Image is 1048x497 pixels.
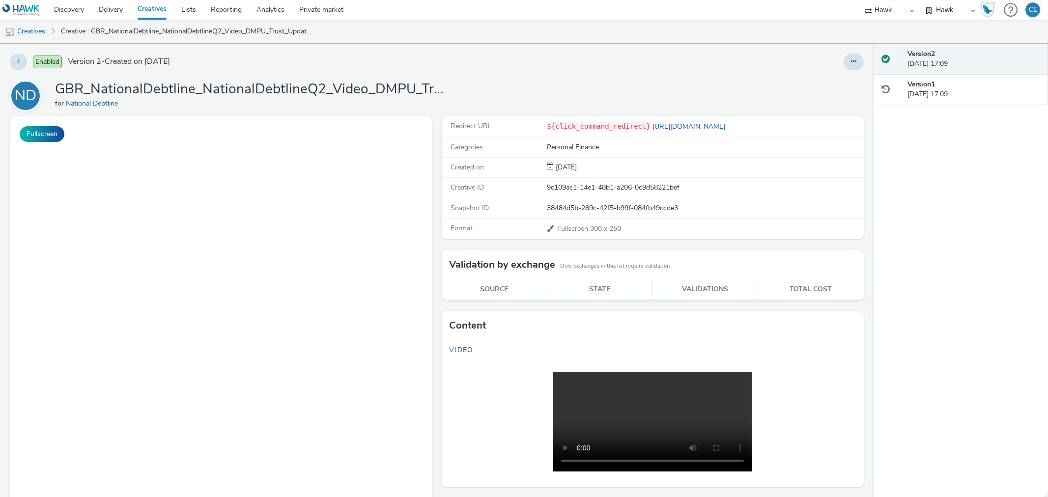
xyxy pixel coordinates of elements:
[907,49,935,58] strong: Version 2
[55,80,448,99] h1: GBR_NationalDebtline_NationalDebtlineQ2_Video_DMPU_Trust_Updated_20251001
[33,55,62,68] span: Enabled
[449,318,486,333] h3: Content
[547,122,651,130] code: ${click_command_redirect}
[451,223,473,233] span: Format
[66,99,122,108] a: National Debtline
[554,163,577,172] div: Creation 01 October 2025, 17:09
[547,203,862,213] div: 38484d5b-289c-42f5-b99f-084fb49ccde3
[10,91,45,100] a: ND
[55,99,66,108] span: for
[56,20,318,43] a: Creative : GBR_NationalDebtline_NationalDebtlineQ2_Video_DMPU_Trust_Updated_20251001
[68,56,170,67] span: Version 2 - Created on [DATE]
[451,121,492,131] span: Redirect URL
[907,49,1040,69] div: [DATE] 17:09
[907,80,1040,100] div: [DATE] 17:09
[451,163,484,172] span: Created on
[449,345,474,355] span: Video
[2,4,40,16] img: undefined Logo
[554,163,577,172] span: [DATE]
[449,257,555,272] h3: Validation by exchange
[20,126,64,142] button: Fullscreen
[557,224,590,233] span: Fullscreen
[547,142,862,152] div: Personal Finance
[442,279,547,300] th: Source
[980,2,995,18] img: Hawk Academy
[5,27,15,37] img: mobile
[15,82,36,110] div: ND
[651,122,729,131] a: [URL][DOMAIN_NAME]
[451,183,484,192] span: Creative ID
[547,279,652,300] th: State
[907,80,935,89] strong: Version 1
[1029,2,1037,17] div: CE
[451,203,489,213] span: Snapshot ID
[547,183,862,193] div: 9c109ac1-14e1-48b1-a206-0c9d58221bef
[652,279,758,300] th: Validations
[556,224,621,233] span: 300 x 250
[451,142,483,152] span: Categories
[560,262,670,270] small: Only exchanges in this list require validation
[980,2,999,18] a: Hawk Academy
[758,279,864,300] th: Total cost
